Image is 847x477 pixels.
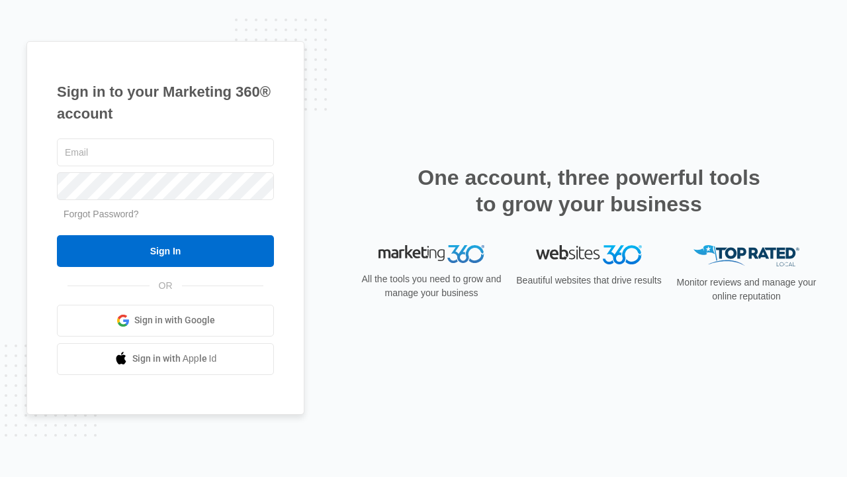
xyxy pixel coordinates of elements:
[57,235,274,267] input: Sign In
[379,245,484,264] img: Marketing 360
[150,279,182,293] span: OR
[57,138,274,166] input: Email
[57,305,274,337] a: Sign in with Google
[132,352,217,366] span: Sign in with Apple Id
[134,313,215,327] span: Sign in with Google
[693,245,799,267] img: Top Rated Local
[57,343,274,375] a: Sign in with Apple Id
[515,274,663,288] p: Beautiful websites that drive results
[536,245,642,264] img: Websites 360
[64,209,139,219] a: Forgot Password?
[414,164,764,217] h2: One account, three powerful tools to grow your business
[672,276,821,303] p: Monitor reviews and manage your online reputation
[57,81,274,125] h1: Sign in to your Marketing 360® account
[357,272,506,300] p: All the tools you need to grow and manage your business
